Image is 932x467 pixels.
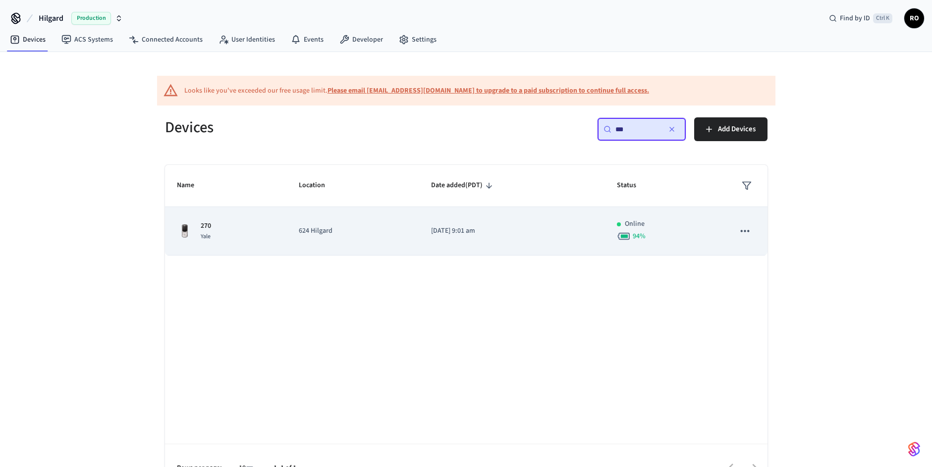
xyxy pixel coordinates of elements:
[625,219,645,229] p: Online
[283,31,331,49] a: Events
[201,232,211,241] span: Yale
[431,226,593,236] p: [DATE] 9:01 am
[71,12,111,25] span: Production
[184,86,649,96] div: Looks like you've exceeded our free usage limit.
[905,9,923,27] span: RO
[299,226,407,236] p: 624 Hilgard
[821,9,900,27] div: Find by IDCtrl K
[694,117,768,141] button: Add Devices
[54,31,121,49] a: ACS Systems
[331,31,391,49] a: Developer
[177,178,207,193] span: Name
[201,221,211,231] p: 270
[718,123,756,136] span: Add Devices
[299,178,338,193] span: Location
[904,8,924,28] button: RO
[617,178,649,193] span: Status
[633,231,646,241] span: 94 %
[211,31,283,49] a: User Identities
[391,31,444,49] a: Settings
[431,178,495,193] span: Date added(PDT)
[2,31,54,49] a: Devices
[873,13,892,23] span: Ctrl K
[165,165,768,256] table: sticky table
[39,12,63,24] span: Hilgard
[121,31,211,49] a: Connected Accounts
[177,223,193,239] img: Yale Assure Touchscreen Wifi Smart Lock, Satin Nickel, Front
[840,13,870,23] span: Find by ID
[328,86,649,96] a: Please email [EMAIL_ADDRESS][DOMAIN_NAME] to upgrade to a paid subscription to continue full access.
[165,117,460,138] h5: Devices
[908,441,920,457] img: SeamLogoGradient.69752ec5.svg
